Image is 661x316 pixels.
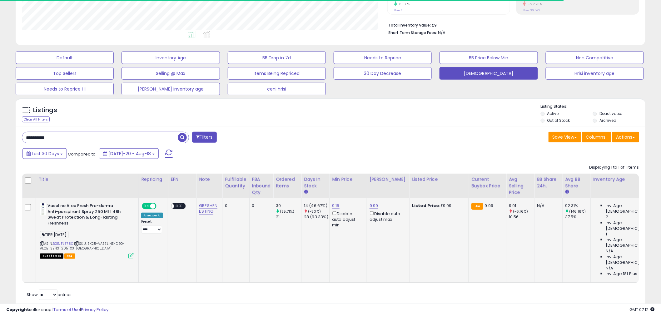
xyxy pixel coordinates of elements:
div: £9.99 [412,203,464,209]
button: ceni hrisi [228,83,326,95]
button: 30 Day Decrease [334,67,432,80]
button: Items Being Repriced [228,67,326,80]
span: N/A [606,265,613,271]
b: Total Inventory Value: [388,22,431,28]
small: (146.16%) [569,209,586,214]
div: Current Buybox Price [471,176,504,189]
b: Listed Price: [412,203,440,209]
div: Clear All Filters [22,116,50,122]
small: Prev: 39.52% [523,8,540,12]
span: Compared to: [68,151,97,157]
button: Hrisi inventory age [546,67,644,80]
div: Listed Price [412,176,466,183]
small: 85.71% [397,2,410,7]
button: Needs to Reprice [334,52,432,64]
strong: Copyright [6,307,29,313]
div: 9.91 [509,203,534,209]
p: Listing States: [541,104,645,110]
div: Note [199,176,220,183]
div: 92.31% [565,203,590,209]
small: Days In Stock. [304,189,308,195]
button: Default [16,52,114,64]
label: Archived [599,118,616,123]
img: 21qLom9McoL._SL40_.jpg [40,203,46,215]
div: N/A [537,203,558,209]
a: 9.99 [370,203,378,209]
small: (-50%) [308,209,321,214]
span: OFF [156,204,166,209]
span: 1 [606,231,607,237]
button: Needs to Reprice HI [16,83,114,95]
div: Ordered Items [276,176,299,189]
a: Privacy Policy [81,307,108,313]
div: [PERSON_NAME] [370,176,407,183]
div: Days In Stock [304,176,327,189]
div: Avg BB Share [565,176,588,189]
label: Active [547,111,559,116]
label: Deactivated [599,111,623,116]
div: 37.5% [565,214,590,220]
button: Selling @ Max [122,67,220,80]
a: GRESHEN LISTING [199,203,217,215]
div: EFN [171,176,194,183]
li: £9 [388,21,634,28]
h5: Listings [33,106,57,115]
div: Fulfillable Quantity [225,176,246,189]
small: -22.70% [526,2,542,7]
div: seller snap | | [6,307,108,313]
button: Columns [582,132,611,142]
small: Prev: 21 [394,8,404,12]
button: [DEMOGRAPHIC_DATA] [440,67,538,80]
span: [DATE]-20 - Aug-18 [108,151,151,157]
span: Columns [586,134,606,140]
small: (85.71%) [280,209,294,214]
span: 9.99 [485,203,494,209]
div: Displaying 1 to 1 of 1 items [589,165,639,170]
div: 14 (46.67%) [304,203,329,209]
label: Out of Stock [547,118,570,123]
span: Inv. Age 181 Plus: [606,271,639,277]
button: Non Competitive [546,52,644,64]
small: FBA [471,203,483,210]
div: 0 [252,203,269,209]
span: TIER [DATE] [40,231,68,238]
span: OFF [174,204,184,209]
span: | SKU: SK25-VASELINE-DEO-ALOE-SENS-205-X3-[GEOGRAPHIC_DATA] [40,241,125,250]
b: Short Term Storage Fees: [388,30,437,35]
div: Amazon AI [141,213,163,218]
div: ASIN: [40,203,134,258]
div: Avg Selling Price [509,176,532,196]
button: Top Sellers [16,67,114,80]
a: Terms of Use [53,307,80,313]
button: [PERSON_NAME] inventory age [122,83,220,95]
div: Repricing [141,176,165,183]
div: Disable auto adjust max [370,210,405,222]
button: Last 30 Days [22,148,67,159]
div: BB Share 24h. [537,176,560,189]
a: 9.15 [332,203,340,209]
span: FBA [64,254,75,259]
small: (-6.16%) [513,209,528,214]
span: 2025-09-18 07:12 GMT [630,307,655,313]
span: Last 30 Days [32,151,59,157]
div: Title [38,176,136,183]
a: B0BJFL578X [53,241,73,246]
div: 0 [225,203,244,209]
div: 21 [276,214,301,220]
button: BB Price Below Min [440,52,538,64]
div: Preset: [141,220,163,234]
div: Min Price [332,176,364,183]
button: [DATE]-20 - Aug-18 [99,148,159,159]
span: N/A [438,30,445,36]
div: FBA inbound Qty [252,176,271,196]
span: N/A [606,248,613,254]
div: 28 (93.33%) [304,214,329,220]
button: Inventory Age [122,52,220,64]
button: BB Drop in 7d [228,52,326,64]
span: ON [142,204,150,209]
button: Filters [192,132,216,143]
span: 2 [606,214,608,220]
span: Show: entries [27,292,72,298]
b: Vaseline Aloe Fresh Pro-derma Anti-perspirant Spray 250 Ml | 48h Sweat Protection & Long-lasting ... [47,203,123,228]
div: 39 [276,203,301,209]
